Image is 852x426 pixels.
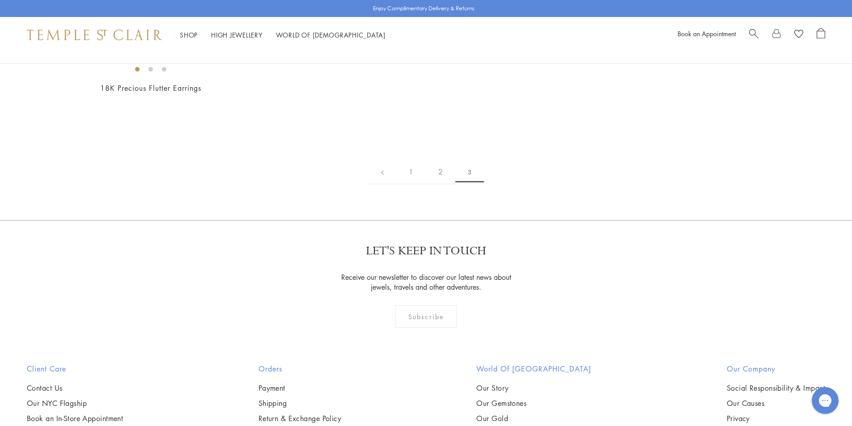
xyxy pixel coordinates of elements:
[817,28,825,42] a: Open Shopping Bag
[426,160,455,184] a: 2
[807,384,843,417] iframe: Gorgias live chat messenger
[396,160,426,184] a: 1
[180,30,198,39] a: ShopShop
[27,363,123,374] h2: Client Care
[369,160,396,184] a: Previous page
[476,383,591,393] a: Our Story
[476,398,591,408] a: Our Gemstones
[794,28,803,42] a: View Wishlist
[727,413,825,423] a: Privacy
[180,30,386,41] nav: Main navigation
[373,4,475,13] p: Enjoy Complimentary Delivery & Returns
[27,398,123,408] a: Our NYC Flagship
[27,30,162,40] img: Temple St. Clair
[27,413,123,423] a: Book an In-Store Appointment
[100,83,201,93] a: 18K Precious Flutter Earrings
[276,30,386,39] a: World of [DEMOGRAPHIC_DATA]World of [DEMOGRAPHIC_DATA]
[211,30,263,39] a: High JewelleryHigh Jewellery
[476,363,591,374] h2: World of [GEOGRAPHIC_DATA]
[27,383,123,393] a: Contact Us
[727,363,825,374] h2: Our Company
[259,363,342,374] h2: Orders
[259,398,342,408] a: Shipping
[727,398,825,408] a: Our Causes
[678,29,736,38] a: Book an Appointment
[455,162,484,182] span: 3
[335,272,517,292] p: Receive our newsletter to discover our latest news about jewels, travels and other adventures.
[476,413,591,423] a: Our Gold
[395,305,457,328] div: Subscribe
[366,243,486,259] p: LET'S KEEP IN TOUCH
[259,383,342,393] a: Payment
[259,413,342,423] a: Return & Exchange Policy
[749,28,759,42] a: Search
[727,383,825,393] a: Social Responsibility & Impact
